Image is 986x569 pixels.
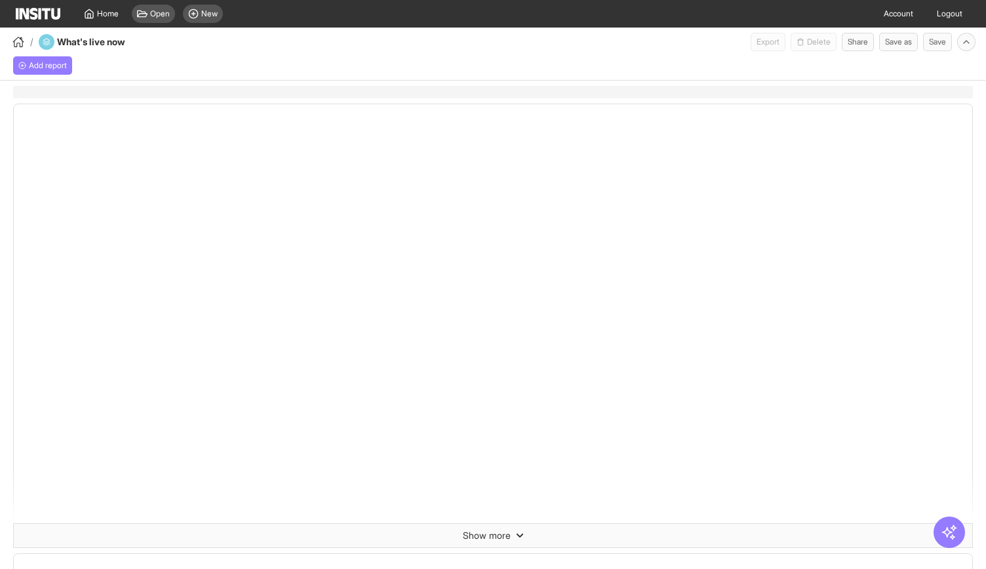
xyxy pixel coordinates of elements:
[30,35,33,49] span: /
[751,33,785,51] span: Can currently only export from Insights reports.
[29,60,67,71] span: Add report
[14,524,972,547] button: Show more
[791,33,837,51] button: Delete
[13,56,72,75] button: Add report
[13,56,72,75] div: Add a report to get started
[150,9,170,19] span: Open
[39,34,161,50] div: What's live now
[16,8,60,20] img: Logo
[10,34,33,50] button: /
[751,33,785,51] button: Export
[842,33,874,51] button: Share
[923,33,952,51] button: Save
[463,529,511,542] span: Show more
[97,9,119,19] span: Home
[57,35,161,49] h4: What's live now
[879,33,918,51] button: Save as
[791,33,837,51] span: You cannot delete a preset report.
[201,9,218,19] span: New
